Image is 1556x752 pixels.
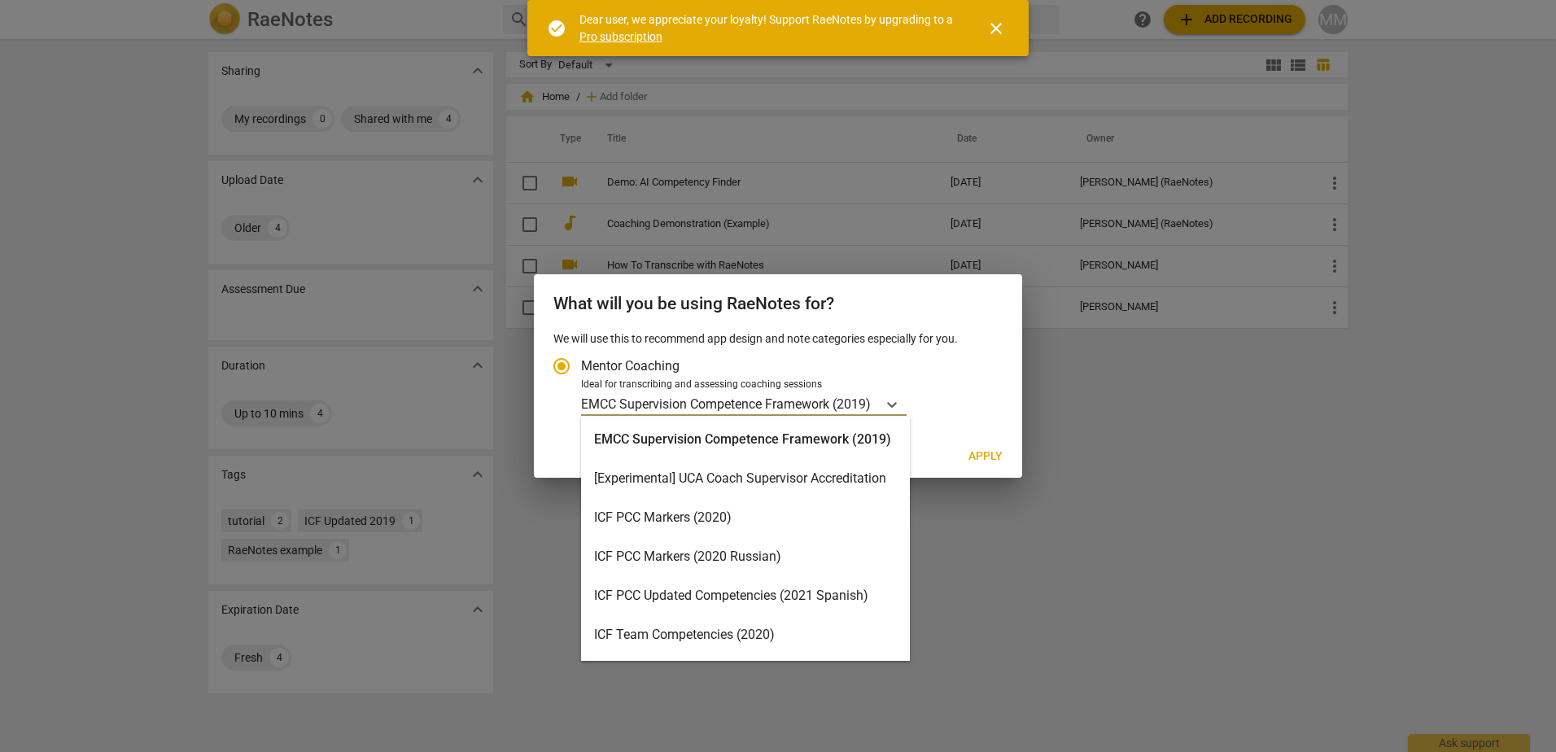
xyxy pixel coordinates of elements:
[581,498,910,537] div: ICF PCC Markers (2020)
[581,576,910,615] div: ICF PCC Updated Competencies (2021 Spanish)
[553,294,1003,314] h2: What will you be using RaeNotes for?
[547,19,566,38] span: check_circle
[581,356,680,375] span: Mentor Coaching
[553,330,1003,348] p: We will use this to recommend app design and note categories especially for you.
[955,442,1016,471] button: Apply
[581,654,910,693] div: ICF Updated Competencies (2019 Japanese)
[553,347,1003,416] div: Account type
[581,378,998,392] div: Ideal for transcribing and assessing coaching sessions
[872,396,876,412] input: Ideal for transcribing and assessing coaching sessionsEMCC Supervision Competence Framework (2019)
[581,615,910,654] div: ICF Team Competencies (2020)
[968,448,1003,465] span: Apply
[581,537,910,576] div: ICF PCC Markers (2020 Russian)
[579,11,957,45] div: Dear user, we appreciate your loyalty! Support RaeNotes by upgrading to a
[581,459,910,498] div: [Experimental] UCA Coach Supervisor Accreditation
[581,420,910,459] div: EMCC Supervision Competence Framework (2019)
[579,30,662,43] a: Pro subscription
[977,9,1016,48] button: Close
[986,19,1006,38] span: close
[581,395,871,413] p: EMCC Supervision Competence Framework (2019)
